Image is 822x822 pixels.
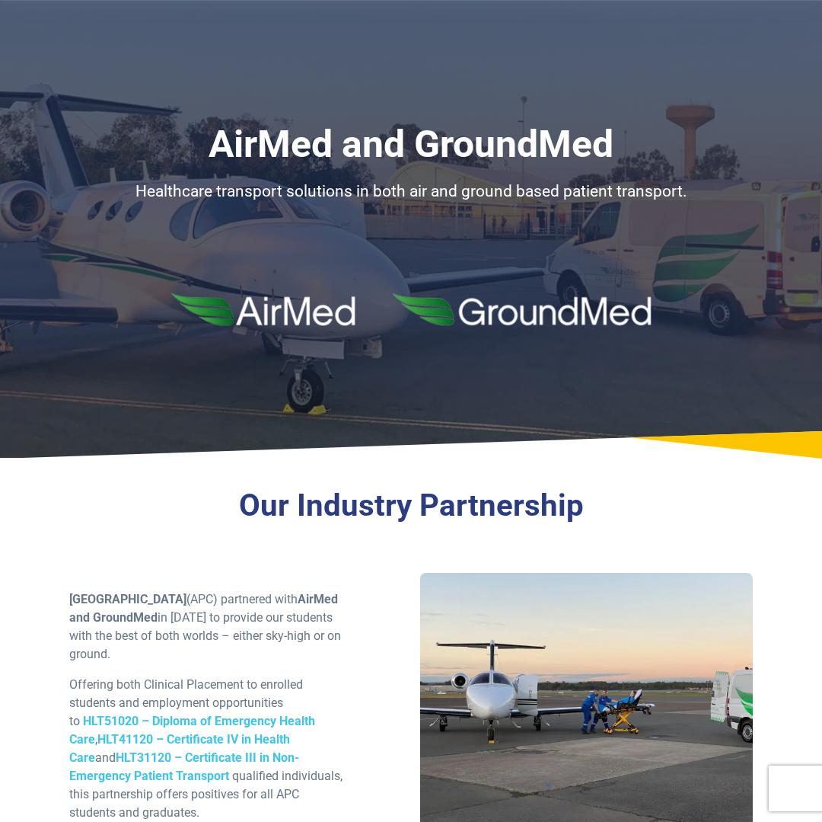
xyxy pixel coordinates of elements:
h1: AirMed and GroundMed [69,122,753,168]
span: in [DATE] to provide our students with the best of both worlds – either sky-high or on ground. [69,610,341,661]
h3: Our Industry Partnership [69,488,753,524]
a: HLT31120 – Certificate III in Non-Emergency Patient Transport [69,750,299,783]
a: HLT41120 – Certificate IV in Health Care [69,732,290,765]
span: and [95,750,116,765]
span: qualified individuals, this partnership offers positives for all APC students and graduates. [69,769,342,820]
span: [GEOGRAPHIC_DATA] [69,592,186,606]
a: HLT51020 – Diploma of Emergency Health Care [69,714,315,747]
span: , [95,732,97,747]
p: Healthcare transport solutions in both air and ground based patient transport. [69,180,753,203]
span: (APC) partnered with [186,592,298,606]
span: Offering both Clinical Placement to enrolled students and employment opportunities to [69,677,303,728]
